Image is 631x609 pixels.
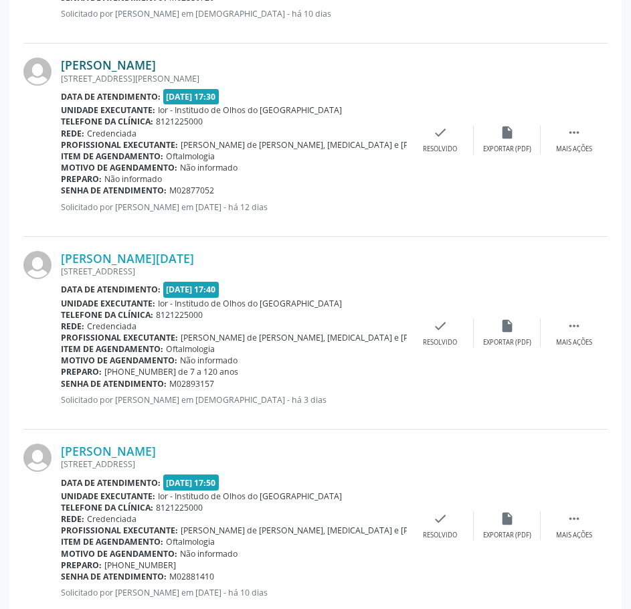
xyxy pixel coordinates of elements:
div: Mais ações [556,145,592,154]
b: Senha de atendimento: [61,378,167,389]
span: Credenciada [87,128,137,139]
i: check [433,319,448,333]
p: Solicitado por [PERSON_NAME] em [DEMOGRAPHIC_DATA] - há 3 dias [61,394,407,406]
div: [STREET_ADDRESS] [61,458,407,470]
span: M02877052 [169,185,214,196]
b: Preparo: [61,366,102,377]
b: Motivo de agendamento: [61,548,177,559]
span: Não informado [180,162,238,173]
span: [PHONE_NUMBER] [104,559,176,571]
span: Credenciada [87,513,137,525]
div: [STREET_ADDRESS] [61,266,407,277]
b: Preparo: [61,173,102,185]
b: Unidade executante: [61,491,155,502]
a: [PERSON_NAME] [61,444,156,458]
b: Motivo de agendamento: [61,355,177,366]
div: Exportar (PDF) [483,531,531,540]
span: Credenciada [87,321,137,332]
div: Mais ações [556,531,592,540]
a: [PERSON_NAME] [61,58,156,72]
b: Item de agendamento: [61,343,163,355]
span: Não informado [104,173,162,185]
div: Exportar (PDF) [483,145,531,154]
div: Exportar (PDF) [483,338,531,347]
span: [PERSON_NAME] de [PERSON_NAME], [MEDICAL_DATA] e [PERSON_NAME] [181,139,465,151]
i: check [433,125,448,140]
b: Telefone da clínica: [61,116,153,127]
span: M02893157 [169,378,214,389]
span: [DATE] 17:40 [163,282,219,297]
span: [PHONE_NUMBER] de 7 a 120 anos [104,366,238,377]
span: Ior - Institudo de Olhos do [GEOGRAPHIC_DATA] [158,491,342,502]
i:  [567,319,581,333]
img: img [23,444,52,472]
b: Telefone da clínica: [61,309,153,321]
i:  [567,125,581,140]
span: [PERSON_NAME] de [PERSON_NAME], [MEDICAL_DATA] e [PERSON_NAME] [181,332,465,343]
span: [DATE] 17:30 [163,89,219,104]
img: img [23,251,52,279]
span: 8121225000 [156,502,203,513]
b: Senha de atendimento: [61,185,167,196]
span: [DATE] 17:50 [163,474,219,490]
b: Data de atendimento: [61,477,161,489]
span: 8121225000 [156,116,203,127]
span: Oftalmologia [166,536,215,547]
p: Solicitado por [PERSON_NAME] em [DATE] - há 12 dias [61,201,407,213]
b: Unidade executante: [61,298,155,309]
span: [PERSON_NAME] de [PERSON_NAME], [MEDICAL_DATA] e [PERSON_NAME] [181,525,465,536]
img: img [23,58,52,86]
p: Solicitado por [PERSON_NAME] em [DATE] - há 10 dias [61,587,407,598]
b: Item de agendamento: [61,151,163,162]
b: Profissional executante: [61,332,178,343]
b: Profissional executante: [61,139,178,151]
span: Não informado [180,548,238,559]
b: Rede: [61,128,84,139]
i:  [567,511,581,526]
span: Não informado [180,355,238,366]
i: insert_drive_file [500,511,515,526]
div: Resolvido [423,531,457,540]
span: Ior - Institudo de Olhos do [GEOGRAPHIC_DATA] [158,298,342,309]
b: Unidade executante: [61,104,155,116]
b: Telefone da clínica: [61,502,153,513]
span: Oftalmologia [166,343,215,355]
i: insert_drive_file [500,319,515,333]
span: M02881410 [169,571,214,582]
b: Profissional executante: [61,525,178,536]
div: Mais ações [556,338,592,347]
b: Rede: [61,513,84,525]
b: Senha de atendimento: [61,571,167,582]
i: insert_drive_file [500,125,515,140]
div: Resolvido [423,145,457,154]
b: Preparo: [61,559,102,571]
span: 8121225000 [156,309,203,321]
div: [STREET_ADDRESS][PERSON_NAME] [61,73,407,84]
span: Ior - Institudo de Olhos do [GEOGRAPHIC_DATA] [158,104,342,116]
a: [PERSON_NAME][DATE] [61,251,194,266]
p: Solicitado por [PERSON_NAME] em [DEMOGRAPHIC_DATA] - há 10 dias [61,8,407,19]
b: Item de agendamento: [61,536,163,547]
b: Data de atendimento: [61,91,161,102]
b: Data de atendimento: [61,284,161,295]
span: Oftalmologia [166,151,215,162]
i: check [433,511,448,526]
b: Motivo de agendamento: [61,162,177,173]
b: Rede: [61,321,84,332]
div: Resolvido [423,338,457,347]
